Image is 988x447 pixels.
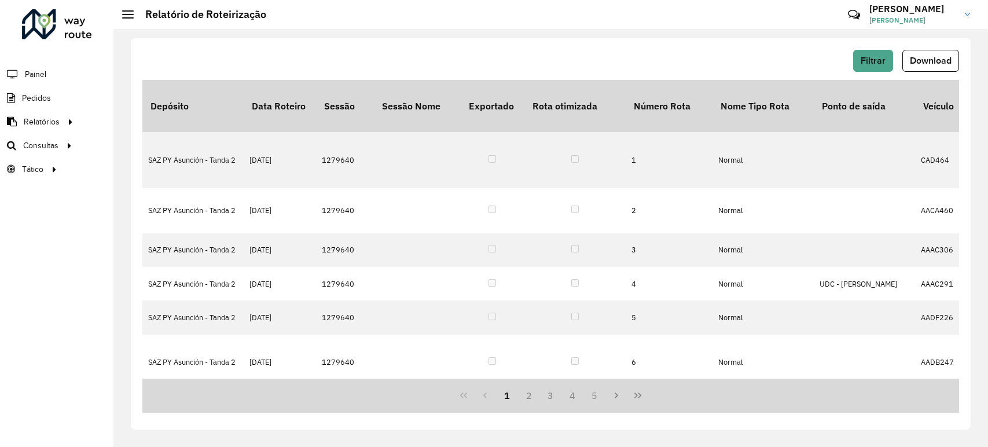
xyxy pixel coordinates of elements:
td: [DATE] [244,132,316,188]
td: [DATE] [244,233,316,267]
td: UDC - [PERSON_NAME] [814,267,915,301]
td: 1279640 [316,301,374,334]
th: Rota otimizada [524,80,626,132]
td: [DATE] [244,267,316,301]
th: Ponto de saída [814,80,915,132]
td: AADB247 [915,335,973,391]
td: 1279640 [316,335,374,391]
td: Normal [712,301,814,334]
button: 4 [561,384,583,406]
th: Número Rota [626,80,712,132]
td: SAZ PY Asunción - Tanda 2 [142,335,244,391]
td: 2 [626,188,712,233]
button: 3 [540,384,562,406]
td: 1 [626,132,712,188]
td: 3 [626,233,712,267]
button: 1 [496,384,518,406]
button: Next Page [605,384,627,406]
td: 1279640 [316,267,374,301]
td: Normal [712,335,814,391]
span: Tático [22,163,43,175]
button: 2 [518,384,540,406]
td: SAZ PY Asunción - Tanda 2 [142,188,244,233]
button: Filtrar [853,50,893,72]
td: [DATE] [244,188,316,233]
td: AAAC291 [915,267,973,301]
td: SAZ PY Asunción - Tanda 2 [142,233,244,267]
span: Pedidos [22,92,51,104]
span: Filtrar [861,56,886,65]
button: 5 [583,384,605,406]
td: SAZ PY Asunción - Tanda 2 [142,301,244,334]
h2: Relatório de Roteirização [134,8,266,21]
td: 1279640 [316,233,374,267]
button: Download [902,50,959,72]
td: AADF226 [915,301,973,334]
th: Data Roteiro [244,80,316,132]
td: 4 [626,267,712,301]
span: Painel [25,68,46,80]
td: 1279640 [316,188,374,233]
span: Relatórios [24,116,60,128]
td: Normal [712,188,814,233]
th: Sessão [316,80,374,132]
a: Contato Rápido [842,2,866,27]
td: CAD464 [915,132,973,188]
th: Sessão Nome [374,80,461,132]
th: Depósito [142,80,244,132]
td: Normal [712,267,814,301]
span: [PERSON_NAME] [869,15,956,25]
td: [DATE] [244,301,316,334]
td: AACA460 [915,188,973,233]
td: 5 [626,301,712,334]
td: Normal [712,233,814,267]
td: SAZ PY Asunción - Tanda 2 [142,132,244,188]
span: Download [910,56,952,65]
td: 6 [626,335,712,391]
th: Exportado [461,80,524,132]
td: Normal [712,132,814,188]
h3: [PERSON_NAME] [869,3,956,14]
button: Last Page [627,384,649,406]
th: Nome Tipo Rota [712,80,814,132]
td: AAAC306 [915,233,973,267]
td: 1279640 [316,132,374,188]
td: [DATE] [244,335,316,391]
th: Veículo [915,80,973,132]
span: Consultas [23,140,58,152]
td: SAZ PY Asunción - Tanda 2 [142,267,244,301]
